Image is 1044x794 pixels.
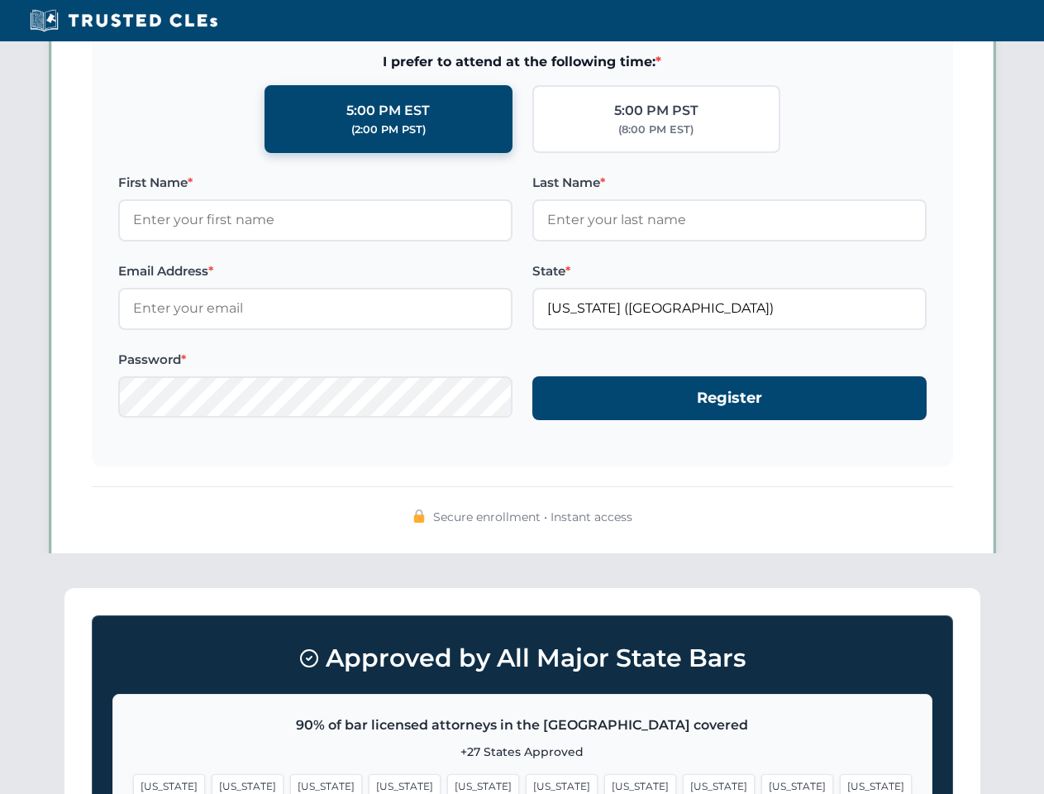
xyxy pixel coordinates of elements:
[25,8,222,33] img: Trusted CLEs
[118,350,512,370] label: Password
[532,376,927,420] button: Register
[532,173,927,193] label: Last Name
[532,288,927,329] input: Florida (FL)
[346,100,430,122] div: 5:00 PM EST
[118,261,512,281] label: Email Address
[351,122,426,138] div: (2:00 PM PST)
[532,261,927,281] label: State
[618,122,694,138] div: (8:00 PM EST)
[118,173,512,193] label: First Name
[133,715,912,736] p: 90% of bar licensed attorneys in the [GEOGRAPHIC_DATA] covered
[118,288,512,329] input: Enter your email
[433,508,632,526] span: Secure enrollment • Instant access
[118,51,927,73] span: I prefer to attend at the following time:
[412,509,426,523] img: 🔒
[532,199,927,241] input: Enter your last name
[614,100,698,122] div: 5:00 PM PST
[112,636,932,681] h3: Approved by All Major State Bars
[133,743,912,761] p: +27 States Approved
[118,199,512,241] input: Enter your first name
